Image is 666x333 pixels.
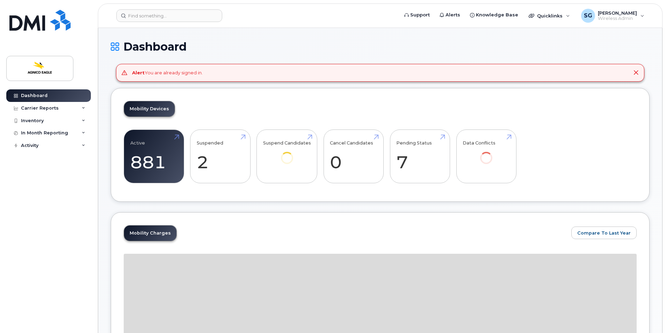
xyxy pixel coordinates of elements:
button: Compare To Last Year [571,227,637,239]
h1: Dashboard [111,40,650,53]
a: Suspend Candidates [263,133,311,173]
strong: Alert [132,70,145,75]
a: Cancel Candidates 0 [330,133,377,179]
a: Suspended 2 [197,133,244,179]
a: Mobility Devices [124,101,175,117]
a: Mobility Charges [124,225,176,241]
div: You are already signed in. [132,69,203,76]
span: Compare To Last Year [577,230,631,236]
a: Pending Status 7 [396,133,443,179]
a: Data Conflicts [463,133,510,173]
a: Active 881 [130,133,178,179]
